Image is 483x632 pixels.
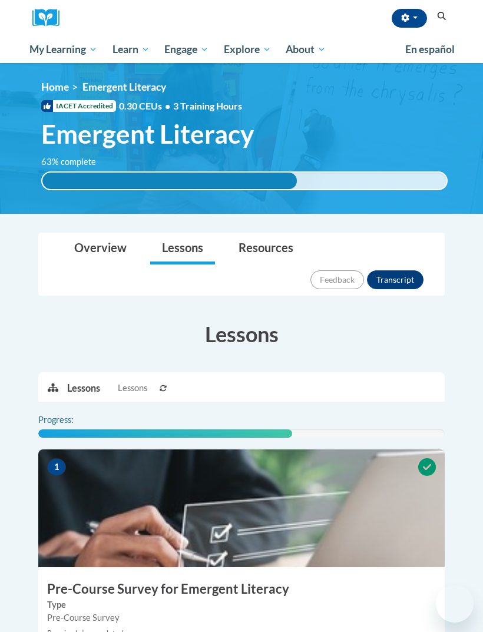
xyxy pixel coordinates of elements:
[42,173,297,189] div: 63% complete
[41,155,109,168] label: 63% complete
[113,42,150,57] span: Learn
[392,9,427,28] button: Account Settings
[32,9,68,27] img: Logo brand
[47,598,436,611] label: Type
[216,36,279,63] a: Explore
[22,36,105,63] a: My Learning
[150,233,215,264] a: Lessons
[164,42,209,57] span: Engage
[67,382,100,395] p: Lessons
[29,42,97,57] span: My Learning
[173,100,242,111] span: 3 Training Hours
[47,458,66,476] span: 1
[38,319,445,349] h3: Lessons
[105,36,157,63] a: Learn
[118,382,147,395] span: Lessons
[165,100,170,111] span: •
[224,42,271,57] span: Explore
[32,9,68,27] a: Cox Campus
[38,580,445,598] h3: Pre-Course Survey for Emergent Literacy
[436,585,474,623] iframe: Button to launch messaging window
[41,100,116,112] span: IACET Accredited
[398,37,462,62] a: En español
[41,81,69,93] a: Home
[157,36,216,63] a: Engage
[433,9,451,24] button: Search
[41,118,254,150] span: Emergent Literacy
[119,100,173,112] span: 0.30 CEUs
[367,270,424,289] button: Transcript
[310,270,364,289] button: Feedback
[21,36,462,63] div: Main menu
[279,36,334,63] a: About
[227,233,305,264] a: Resources
[62,233,138,264] a: Overview
[38,449,445,567] img: Course Image
[38,413,106,426] label: Progress:
[405,43,455,55] span: En español
[47,611,436,624] div: Pre-Course Survey
[82,81,166,93] span: Emergent Literacy
[286,42,326,57] span: About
